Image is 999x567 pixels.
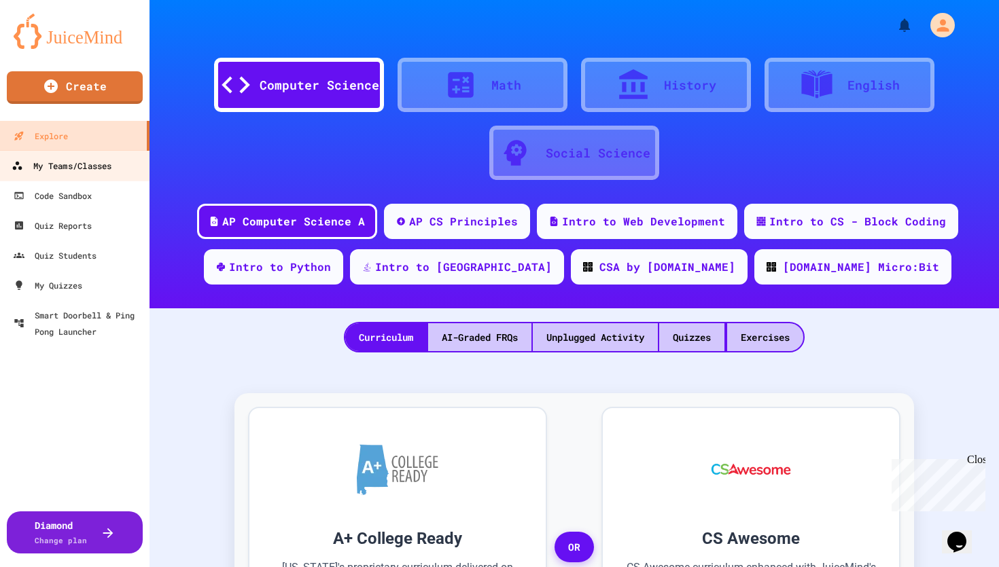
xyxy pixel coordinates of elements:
[7,71,143,104] a: Create
[847,76,900,94] div: English
[345,323,427,351] div: Curriculum
[659,323,724,351] div: Quizzes
[229,259,331,275] div: Intro to Python
[270,526,525,551] h3: A+ College Ready
[222,213,365,230] div: AP Computer Science A
[767,262,776,272] img: CODE_logo_RGB.png
[555,532,594,563] span: OR
[409,213,518,230] div: AP CS Principles
[14,217,92,234] div: Quiz Reports
[783,259,939,275] div: [DOMAIN_NAME] Micro:Bit
[491,76,521,94] div: Math
[7,511,143,553] button: DiamondChange plan
[546,144,650,162] div: Social Science
[623,526,879,551] h3: CS Awesome
[599,259,735,275] div: CSA by [DOMAIN_NAME]
[727,323,803,351] div: Exercises
[14,247,97,263] div: Quiz Students
[428,323,531,351] div: AI-Graded FRQs
[14,187,92,204] div: Code Sandbox
[357,444,438,495] img: A+ College Ready
[942,513,985,553] iframe: chat widget
[583,262,593,272] img: CODE_logo_RGB.png
[14,128,68,144] div: Explore
[35,518,87,547] div: Diamond
[533,323,658,351] div: Unplugged Activity
[260,76,379,94] div: Computer Science
[35,535,87,545] span: Change plan
[14,307,144,340] div: Smart Doorbell & Ping Pong Launcher
[562,213,725,230] div: Intro to Web Development
[698,428,805,510] img: CS Awesome
[14,277,82,293] div: My Quizzes
[769,213,946,230] div: Intro to CS - Block Coding
[14,14,136,49] img: logo-orange.svg
[664,76,716,94] div: History
[886,454,985,511] iframe: chat widget
[5,5,94,86] div: Chat with us now!Close
[12,158,111,175] div: My Teams/Classes
[871,14,916,37] div: My Notifications
[375,259,552,275] div: Intro to [GEOGRAPHIC_DATA]
[916,10,958,41] div: My Account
